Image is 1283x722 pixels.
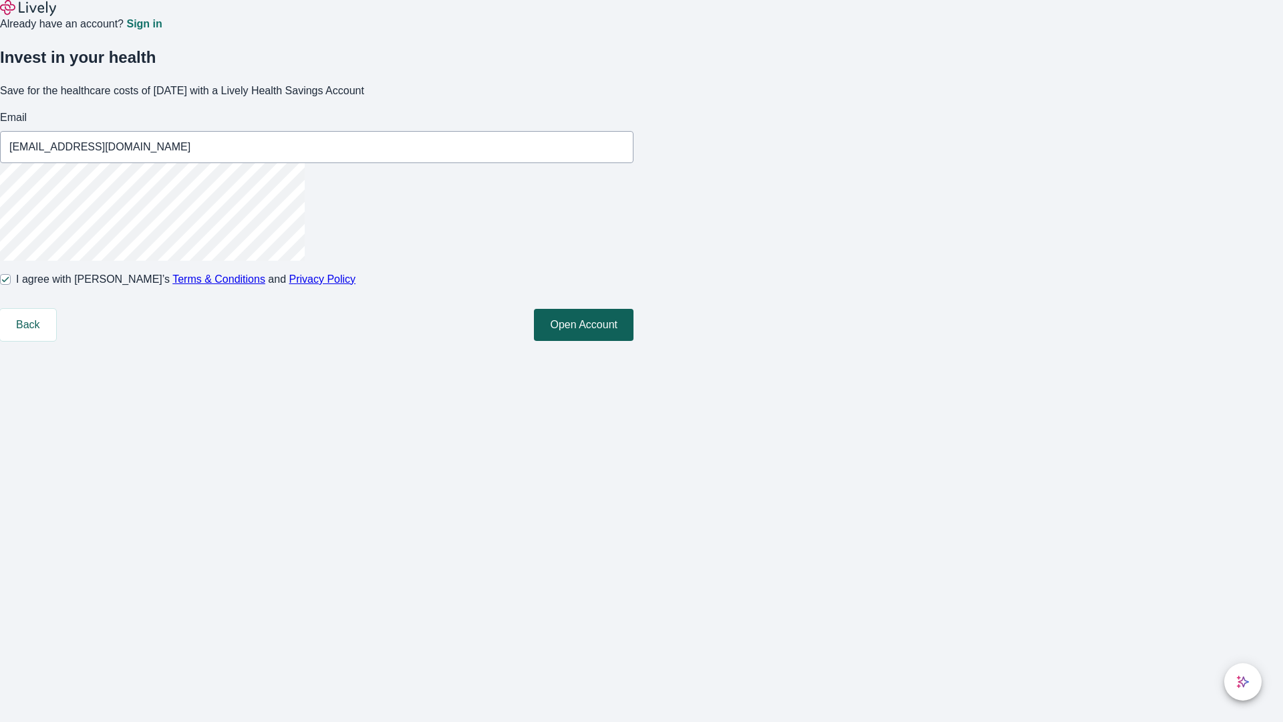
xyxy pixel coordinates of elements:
button: chat [1224,663,1262,701]
svg: Lively AI Assistant [1236,675,1250,689]
a: Privacy Policy [289,273,356,285]
button: Open Account [534,309,633,341]
a: Terms & Conditions [172,273,265,285]
span: I agree with [PERSON_NAME]’s and [16,271,355,287]
a: Sign in [126,19,162,29]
